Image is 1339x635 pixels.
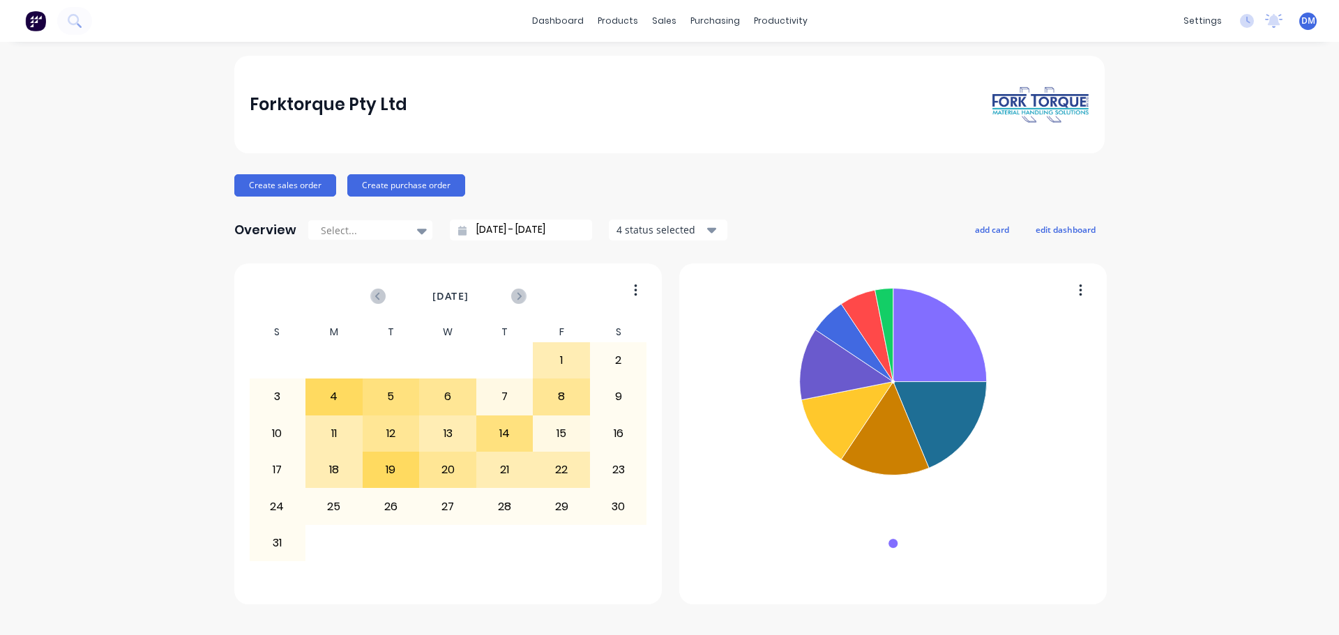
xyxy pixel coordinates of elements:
[250,379,305,414] div: 3
[533,322,590,342] div: F
[305,322,363,342] div: M
[1027,220,1105,238] button: edit dashboard
[683,10,747,31] div: purchasing
[590,322,647,342] div: S
[250,526,305,560] div: 31
[1177,10,1229,31] div: settings
[363,416,419,451] div: 12
[420,489,476,523] div: 27
[477,452,533,487] div: 21
[747,10,815,31] div: productivity
[591,452,646,487] div: 23
[250,489,305,523] div: 24
[306,379,362,414] div: 4
[992,86,1089,124] img: Forktorque Pty Ltd
[432,289,469,304] span: [DATE]
[477,489,533,523] div: 28
[616,222,704,237] div: 4 status selected
[476,322,534,342] div: T
[591,489,646,523] div: 30
[363,452,419,487] div: 19
[250,416,305,451] div: 10
[363,379,419,414] div: 5
[420,379,476,414] div: 6
[420,416,476,451] div: 13
[609,220,727,240] button: 4 status selected
[534,416,589,451] div: 15
[591,379,646,414] div: 9
[347,174,465,197] button: Create purchase order
[477,416,533,451] div: 14
[534,452,589,487] div: 22
[234,174,336,197] button: Create sales order
[234,216,296,244] div: Overview
[534,379,589,414] div: 8
[534,489,589,523] div: 29
[591,343,646,378] div: 2
[250,452,305,487] div: 17
[966,220,1018,238] button: add card
[363,489,419,523] div: 26
[534,343,589,378] div: 1
[249,322,306,342] div: S
[420,452,476,487] div: 20
[306,452,362,487] div: 18
[591,416,646,451] div: 16
[1301,15,1315,27] span: DM
[477,379,533,414] div: 7
[306,489,362,523] div: 25
[306,416,362,451] div: 11
[25,10,46,31] img: Factory
[250,91,407,118] div: Forktorque Pty Ltd
[419,322,476,342] div: W
[525,10,591,31] a: dashboard
[645,10,683,31] div: sales
[363,322,420,342] div: T
[591,10,645,31] div: products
